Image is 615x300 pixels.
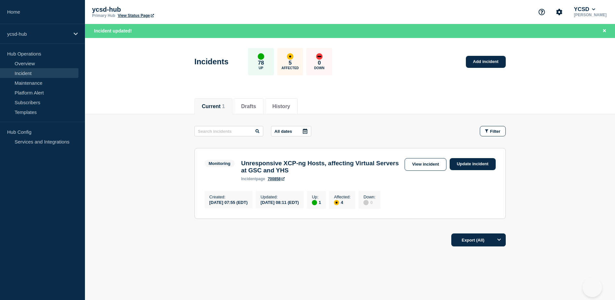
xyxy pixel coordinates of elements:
p: ycsd-hub [92,6,222,13]
p: Up [259,66,263,70]
button: Filter [480,126,506,136]
span: Incident updated! [94,28,132,33]
button: Drafts [241,104,256,109]
p: Down [314,66,325,70]
span: incident [241,177,256,181]
div: affected [334,200,339,205]
p: Primary Hub [92,13,115,18]
p: Up : [312,194,321,199]
div: down [316,53,323,60]
button: Export (All) [451,233,506,246]
iframe: Help Scout Beacon - Open [583,278,602,297]
button: Support [535,5,549,19]
div: disabled [363,200,369,205]
a: Update incident [450,158,496,170]
button: YCSD [573,6,597,13]
p: ycsd-hub [7,31,69,37]
span: Filter [490,129,501,134]
a: 700858 [268,177,285,181]
a: Add incident [466,56,506,68]
div: affected [287,53,293,60]
div: up [312,200,317,205]
p: Updated : [261,194,299,199]
a: View incident [405,158,446,171]
p: [PERSON_NAME] [573,13,608,17]
button: History [272,104,290,109]
div: [DATE] 07:55 (EDT) [209,199,248,205]
h1: Incidents [195,57,229,66]
div: [DATE] 08:11 (EDT) [261,199,299,205]
div: 1 [312,199,321,205]
button: All dates [271,126,311,136]
button: Account settings [552,5,566,19]
p: Affected [281,66,299,70]
p: 5 [289,60,291,66]
span: Monitoring [205,160,235,167]
div: up [258,53,264,60]
button: Current 1 [202,104,225,109]
span: 1 [222,104,225,109]
p: Affected : [334,194,350,199]
p: Created : [209,194,248,199]
h3: Unresponsive XCP-ng Hosts, affecting Virtual Servers at GSC and YHS [241,160,401,174]
p: page [241,177,265,181]
button: Close banner [600,27,609,35]
p: 0 [318,60,321,66]
p: All dates [275,129,292,134]
button: Options [493,233,506,246]
div: 0 [363,199,375,205]
p: Down : [363,194,375,199]
div: 4 [334,199,350,205]
p: 78 [258,60,264,66]
input: Search incidents [195,126,263,136]
a: View Status Page [118,13,154,18]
